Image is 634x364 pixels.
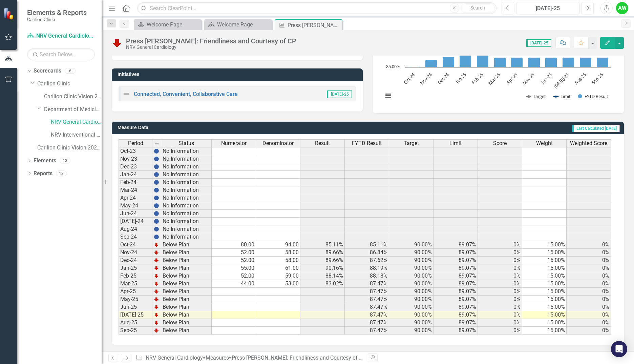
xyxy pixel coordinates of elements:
[154,273,159,279] img: TnMDeAgwAPMxUmUi88jYAAAAAElFTkSuQmCC
[389,288,434,296] td: 90.00%
[212,272,256,280] td: 52.00
[154,234,159,240] img: BgCOk07PiH71IgAAAABJRU5ErkJggg==
[119,311,152,319] td: [DATE]-25
[112,38,123,48] img: Below Plan
[161,194,212,202] td: No Information
[539,72,553,85] text: Jun-25
[154,281,159,286] img: TnMDeAgwAPMxUmUi88jYAAAAAElFTkSuQmCC
[522,249,567,257] td: 15.00%
[434,288,478,296] td: 89.07%
[345,327,389,335] td: 87.47%
[383,91,393,101] button: View chart menu, Chart
[327,90,352,98] span: [DATE]-25
[126,45,296,50] div: NRV General Cardiology
[178,140,194,146] span: Status
[389,327,434,335] td: 90.00%
[161,241,212,249] td: Below Plan
[256,257,300,264] td: 58.00
[567,303,611,311] td: 0%
[34,67,61,75] a: Scorecards
[352,140,382,146] span: FYTD Result
[119,147,152,155] td: Oct-23
[119,233,152,241] td: Sep-24
[477,55,489,67] path: Feb-25, 88.18181818. FYTD Result.
[478,257,522,264] td: 0%
[408,66,420,67] path: Oct-24, 85.10638298. FYTD Result.
[217,20,270,29] div: Welcome Page
[154,172,159,177] img: BgCOk07PiH71IgAAAABJRU5ErkJggg==
[567,257,611,264] td: 0%
[300,280,345,288] td: 83.02%
[44,93,102,101] a: Carilion Clinic Vision 2025 Scorecard
[118,125,314,130] h3: Measure Data
[27,48,95,60] input: Search Below...
[206,355,229,361] a: Measures
[137,2,496,14] input: Search ClearPoint...
[567,272,611,280] td: 0%
[256,272,300,280] td: 59.00
[478,296,522,303] td: 0%
[590,72,604,85] text: Sep-25
[460,54,471,67] path: Jan-25, 88.19188192. FYTD Result.
[161,257,212,264] td: Below Plan
[56,170,67,176] div: 13
[536,140,553,146] span: Weight
[119,257,152,264] td: Dec-24
[154,226,159,232] img: BgCOk07PiH71IgAAAABJRU5ErkJggg==
[119,272,152,280] td: Feb-25
[402,71,416,85] text: Oct-24
[161,210,212,218] td: No Information
[563,57,574,67] path: Jul-25, 87.46736292. FYTD Result.
[519,4,577,13] div: [DATE]-25
[528,57,540,67] path: May-25, 87.46736292. FYTD Result.
[616,2,628,14] button: AW
[434,311,478,319] td: 89.07%
[345,241,389,249] td: 85.11%
[119,218,152,225] td: [DATE]-24
[262,140,294,146] span: Denominator
[161,311,212,319] td: Below Plan
[60,158,70,164] div: 13
[154,289,159,294] img: TnMDeAgwAPMxUmUi88jYAAAAAElFTkSuQmCC
[454,72,467,85] text: Jan-25
[154,304,159,310] img: TnMDeAgwAPMxUmUi88jYAAAAAElFTkSuQmCC
[161,147,212,155] td: No Information
[154,141,160,146] img: 8DAGhfEEPCf229AAAAAElFTkSuQmCC
[300,249,345,257] td: 89.66%
[470,72,484,85] text: Feb-25
[526,93,546,99] button: Show Target
[212,264,256,272] td: 55.00
[119,327,152,335] td: Sep-25
[425,60,437,67] path: Nov-24, 86.84210526. FYTD Result.
[419,71,433,86] text: Nov-24
[221,140,247,146] span: Numerator
[567,288,611,296] td: 0%
[256,280,300,288] td: 53.00
[51,131,102,139] a: NRV Interventional Cardiology
[434,319,478,327] td: 89.07%
[345,288,389,296] td: 87.47%
[434,296,478,303] td: 89.07%
[434,303,478,311] td: 89.07%
[161,225,212,233] td: No Information
[161,249,212,257] td: Below Plan
[522,272,567,280] td: 15.00%
[119,210,152,218] td: Jun-24
[570,140,607,146] span: Weighted Score
[434,327,478,335] td: 89.07%
[567,311,611,319] td: 0%
[567,264,611,272] td: 0%
[119,225,152,233] td: Aug-24
[494,57,506,67] path: Mar-25, 87.46736292. FYTD Result.
[434,241,478,249] td: 89.07%
[345,303,389,311] td: 87.47%
[493,140,507,146] span: Score
[522,241,567,249] td: 15.00%
[522,296,567,303] td: 15.00%
[119,186,152,194] td: Mar-24
[478,241,522,249] td: 0%
[573,72,587,86] text: Aug-25
[34,157,56,165] a: Elements
[580,57,592,67] path: Aug-25, 87.46736292. FYTD Result.
[161,264,212,272] td: Below Plan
